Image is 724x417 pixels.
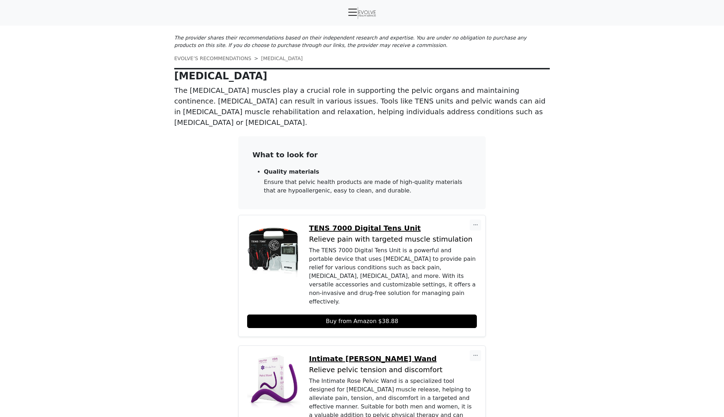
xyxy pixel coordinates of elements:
[309,246,477,306] div: The TENS 7000 Digital Tens Unit is a powerful and portable device that uses [MEDICAL_DATA] to pro...
[247,315,477,328] a: Buy from Amazon $38.88
[247,224,300,277] img: TENS 7000 Digital Tens Unit
[309,354,477,363] a: Intimate [PERSON_NAME] Wand
[252,151,472,159] p: What to look for
[251,55,303,62] li: [MEDICAL_DATA]
[174,70,550,82] p: [MEDICAL_DATA]
[348,7,376,19] img: Evolve Health Services
[264,168,472,175] p: Quality materials
[174,56,251,61] a: EVOLVE’S RECOMMENDATIONS
[174,85,550,128] p: The [MEDICAL_DATA] muscles play a crucial role in supporting the pelvic organs and maintaining co...
[309,235,477,243] p: Relieve pain with targeted muscle stimulation
[264,178,472,195] p: Ensure that pelvic health products are made of high-quality materials that are hypoallergenic, ea...
[309,366,477,374] p: Relieve pelvic tension and discomfort
[247,354,300,408] img: Intimate Rose Pelvic Wand
[309,224,477,232] a: TENS 7000 Digital Tens Unit
[174,34,550,49] p: The provider shares their recommendations based on their independent research and expertise. You ...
